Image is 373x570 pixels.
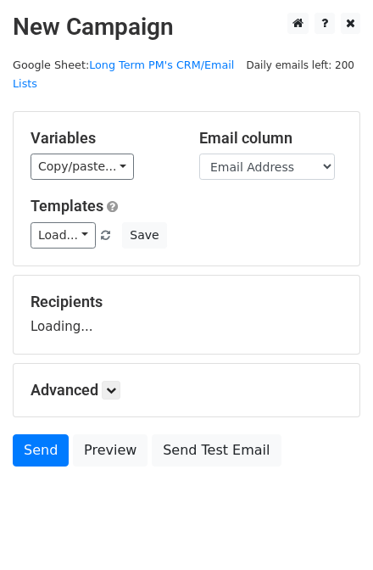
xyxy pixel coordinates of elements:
[13,59,234,91] small: Google Sheet:
[31,293,342,311] h5: Recipients
[31,293,342,337] div: Loading...
[13,13,360,42] h2: New Campaign
[199,129,342,148] h5: Email column
[31,381,342,400] h5: Advanced
[13,434,69,467] a: Send
[31,129,174,148] h5: Variables
[31,222,96,249] a: Load...
[31,154,134,180] a: Copy/paste...
[240,59,360,71] a: Daily emails left: 200
[122,222,166,249] button: Save
[31,197,103,215] a: Templates
[240,56,360,75] span: Daily emails left: 200
[73,434,148,467] a: Preview
[13,59,234,91] a: Long Term PM's CRM/Email Lists
[152,434,281,467] a: Send Test Email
